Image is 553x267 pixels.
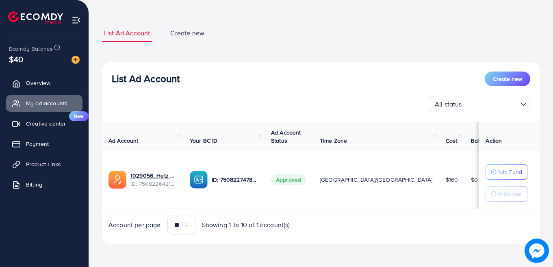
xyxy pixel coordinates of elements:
span: ID: 7508226421720875016 [130,180,177,188]
span: New [69,111,89,121]
div: Search for option [429,96,530,112]
img: image [525,239,548,262]
span: Cost [446,137,458,145]
span: Time Zone [320,137,347,145]
span: Balance [471,137,492,145]
span: $40 [9,53,23,65]
span: Overview [26,79,50,87]
a: 1029056_Hetz LLC_1748145547493 [130,171,177,180]
a: Creative centerNew [6,115,82,132]
span: Ad Account Status [271,128,301,145]
p: Withdraw [497,189,521,199]
img: menu [72,15,81,25]
a: Product Links [6,156,82,172]
span: Ad Account [108,137,139,145]
a: Payment [6,136,82,152]
button: Create new [485,72,530,86]
a: Billing [6,176,82,193]
span: Account per page [108,220,161,230]
a: Overview [6,75,82,91]
a: My ad accounts [6,95,82,111]
button: Withdraw [486,186,527,202]
p: ID: 7508227478448586753 [212,175,258,185]
span: Action [486,137,502,145]
span: List Ad Account [104,28,150,38]
span: Showing 1 To 10 of 1 account(s) [202,220,290,230]
span: Ecomdy Balance [9,45,53,53]
span: Product Links [26,160,61,168]
img: logo [8,11,63,24]
p: Add Fund [497,167,522,177]
span: $160 [446,176,458,184]
span: $0 [471,176,478,184]
input: Search for option [464,97,517,110]
div: <span class='underline'>1029056_Hetz LLC_1748145547493</span></br>7508226421720875016 [130,171,177,188]
img: ic-ads-acc.e4c84228.svg [108,171,126,189]
span: Approved [271,174,306,185]
h3: List Ad Account [112,73,180,85]
span: Your BC ID [190,137,218,145]
button: Add Fund [486,164,527,180]
span: Billing [26,180,42,189]
span: My ad accounts [26,99,67,107]
span: Payment [26,140,49,148]
span: All status [433,98,464,110]
img: ic-ba-acc.ded83a64.svg [190,171,208,189]
span: Create new [493,75,522,83]
span: Create new [170,28,204,38]
img: image [72,56,80,64]
span: [GEOGRAPHIC_DATA]/[GEOGRAPHIC_DATA] [320,176,433,184]
span: Creative center [26,119,66,128]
